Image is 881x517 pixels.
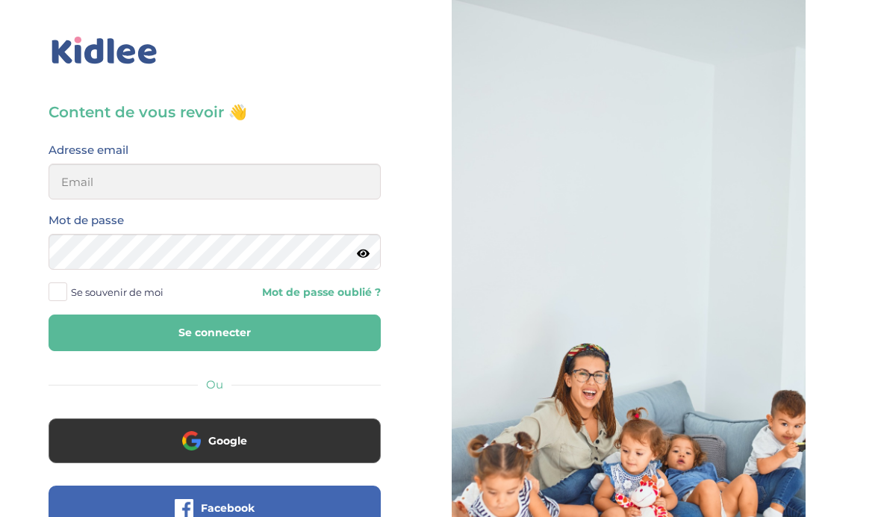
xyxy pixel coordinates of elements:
span: Se souvenir de moi [71,282,164,302]
h3: Content de vous revoir 👋 [49,102,381,123]
span: Ou [206,377,223,391]
label: Mot de passe [49,211,124,230]
a: Mot de passe oublié ? [226,285,382,300]
a: Google [49,444,381,458]
label: Adresse email [49,140,128,160]
span: Google [208,433,247,448]
button: Se connecter [49,315,381,351]
span: Facebook [201,501,255,516]
img: google.png [182,431,201,450]
input: Email [49,164,381,199]
img: logo_kidlee_bleu [49,34,161,68]
button: Google [49,418,381,463]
